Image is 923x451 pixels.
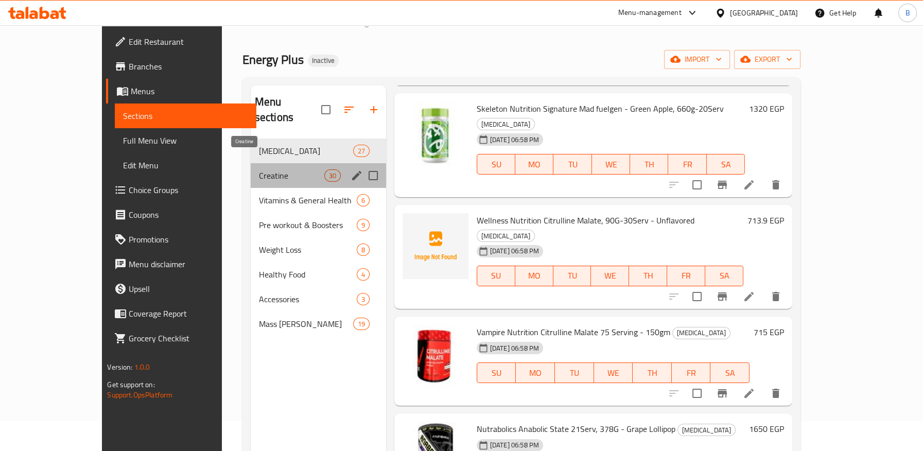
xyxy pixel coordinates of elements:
[591,266,629,286] button: WE
[672,327,730,339] div: Amino Acids
[129,209,248,221] span: Coupons
[710,284,735,309] button: Branch-specific-item
[259,169,324,182] span: Creatine
[259,268,357,281] span: Healthy Food
[308,55,339,67] div: Inactive
[672,53,722,66] span: import
[742,53,792,66] span: export
[357,293,370,305] div: items
[763,381,788,406] button: delete
[251,188,386,213] div: Vitamins & General Health6
[324,169,341,182] div: items
[259,244,357,256] span: Weight Loss
[705,266,743,286] button: SA
[106,252,256,276] a: Menu disclaimer
[559,366,590,380] span: TU
[131,85,248,97] span: Menus
[633,268,663,283] span: TH
[259,145,353,157] div: Amino Acids
[251,134,386,340] nav: Menu sections
[129,60,248,73] span: Branches
[353,145,370,157] div: items
[357,196,369,205] span: 6
[251,287,386,311] div: Accessories3
[106,202,256,227] a: Coupons
[107,388,172,402] a: Support.OpsPlatform
[361,97,386,122] button: Add section
[515,266,553,286] button: MO
[486,343,543,353] span: [DATE] 06:58 PM
[477,421,675,437] span: Nutrabolics Anabolic State 21Serv, 378G - Grape Lollipop
[637,366,668,380] span: TH
[134,360,150,374] span: 1.0.0
[123,110,248,122] span: Sections
[664,50,730,69] button: import
[594,362,633,383] button: WE
[686,383,708,404] span: Select to update
[315,99,337,120] span: Select all sections
[357,294,369,304] span: 3
[106,178,256,202] a: Choice Groups
[486,440,543,450] span: [DATE] 06:58 PM
[686,174,708,196] span: Select to update
[629,266,667,286] button: TH
[123,134,248,147] span: Full Menu View
[598,366,629,380] span: WE
[553,154,591,175] button: TU
[734,50,800,69] button: export
[106,79,256,103] a: Menus
[259,145,353,157] span: [MEDICAL_DATA]
[357,194,370,206] div: items
[129,258,248,270] span: Menu disclaimer
[743,387,755,400] a: Edit menu item
[481,366,512,380] span: SU
[477,118,535,130] div: Amino Acids
[519,157,549,172] span: MO
[668,154,706,175] button: FR
[259,318,353,330] div: Mass Gainer
[115,153,256,178] a: Edit Menu
[618,7,682,19] div: Menu-management
[481,268,511,283] span: SU
[357,270,369,280] span: 4
[715,366,745,380] span: SA
[403,16,439,29] a: Menus
[477,266,515,286] button: SU
[403,101,468,167] img: Skeleton Nutrition Signature Mad fuelgen - Green Apple, 660g-20Serv
[763,284,788,309] button: delete
[251,213,386,237] div: Pre workout & Boosters9
[403,213,468,279] img: Wellness Nutrition Citrulline Malate, 90G-30Serv - Unflavored
[353,318,370,330] div: items
[477,230,535,242] div: Amino Acids
[553,266,591,286] button: TU
[259,194,357,206] span: Vitamins & General Health
[477,154,515,175] button: SU
[107,378,154,391] span: Get support on:
[477,118,534,130] span: [MEDICAL_DATA]
[115,103,256,128] a: Sections
[743,290,755,303] a: Edit menu item
[129,184,248,196] span: Choice Groups
[106,276,256,301] a: Upsell
[357,244,370,256] div: items
[129,307,248,320] span: Coverage Report
[667,266,705,286] button: FR
[251,138,386,163] div: [MEDICAL_DATA]27
[486,135,543,145] span: [DATE] 06:58 PM
[106,326,256,351] a: Grocery Checklist
[357,245,369,255] span: 8
[711,157,741,172] span: SA
[242,48,304,71] span: Energy Plus
[630,154,668,175] button: TH
[129,332,248,344] span: Grocery Checklist
[354,319,369,329] span: 19
[251,163,386,188] div: Creatine30edit
[678,424,735,436] span: [MEDICAL_DATA]
[287,16,391,29] a: Restaurants management
[634,157,664,172] span: TH
[129,36,248,48] span: Edit Restaurant
[443,16,447,29] li: /
[672,157,702,172] span: FR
